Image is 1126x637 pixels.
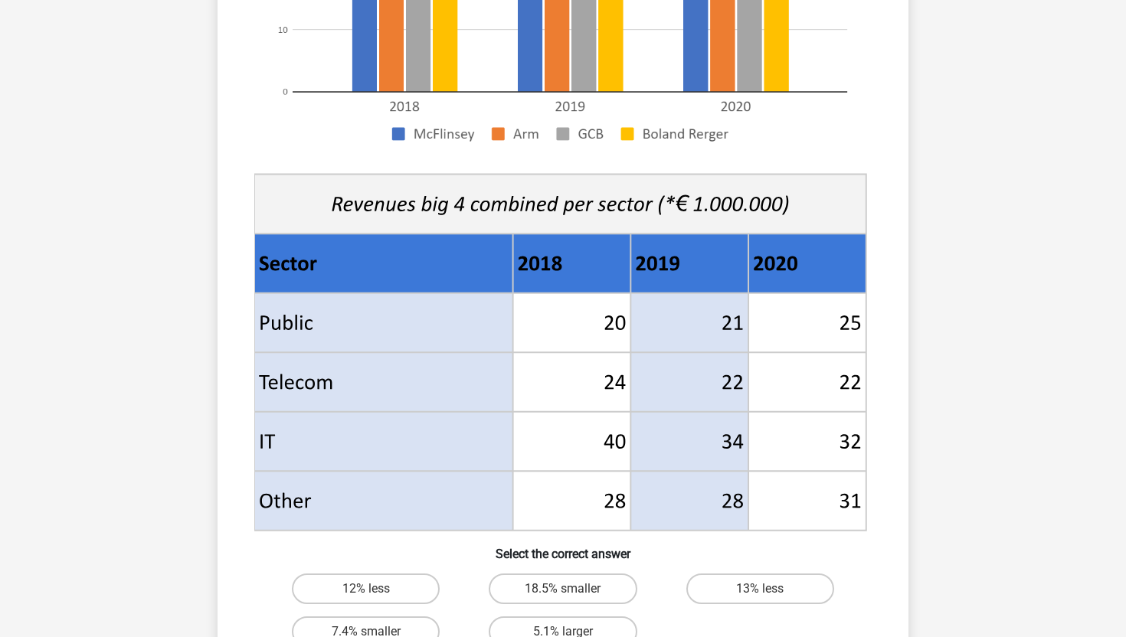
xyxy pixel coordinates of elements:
[242,534,884,561] h6: Select the correct answer
[292,573,440,604] label: 12% less
[686,573,834,604] label: 13% less
[489,573,637,604] label: 18.5% smaller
